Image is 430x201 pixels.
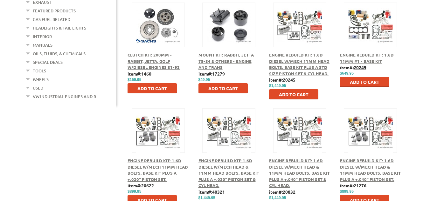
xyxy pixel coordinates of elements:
span: $899.95 [340,189,354,194]
span: Add to Cart [279,91,309,97]
a: Gas Fuel Related [33,15,70,23]
u: 20622 [141,183,154,188]
a: Engine Rebuild Kit: 1.6D Diesel w/Mech Head & 11mm Head Bolts. Base Kit plus a +.040" Piston set ... [269,158,330,188]
b: item#: [269,77,295,83]
a: Tools [33,67,46,75]
u: 20245 [283,77,295,83]
a: Mount Kit: Rabbit, Jetta 78-84 & Others - Engine and Trans [198,52,254,70]
b: item#: [269,189,295,195]
a: Used [33,84,43,92]
a: Wheels [33,75,49,84]
span: Add to Cart [208,85,238,91]
span: Add to Cart [137,85,167,91]
u: 1460 [141,71,151,77]
u: 17279 [212,71,225,77]
b: item#: [198,71,225,77]
a: Engine Rebuild Kit: 1.6D Diesel w/Mech Head & 11mm Head Bolts. Base Kit plus a +.020" Piston set ... [198,158,259,188]
a: Clutch Kit: 200mm - Rabbit, Jetta, Golf w/Diesel engines 81-92 [128,52,180,70]
a: Interior [33,32,52,41]
a: Headlights & Tail Lights [33,24,86,32]
b: item#: [340,183,366,188]
button: Add to Cart [269,89,318,99]
button: Add to Cart [198,83,248,93]
u: 20249 [354,64,366,70]
u: 21276 [354,183,366,188]
span: $1,449.95 [269,84,286,88]
span: Add to Cart [350,79,379,85]
a: Special Deals [33,58,63,66]
a: Oils, Fluids, & Chemicals [33,50,86,58]
a: Featured Products [33,7,76,15]
a: VW Industrial Engines and R... [33,92,99,101]
span: $1,449.95 [269,196,286,200]
b: item#: [128,71,151,77]
button: Add to Cart [340,77,389,87]
span: $159.95 [128,77,141,82]
span: $899.95 [128,189,141,194]
u: 20832 [283,189,295,195]
a: Engine Rebuild Kit: 1.6D Diesel w/Mech Head & 11mm Head Bolts. Base Kit plus a +.040" Piston set. [340,158,401,182]
b: item#: [198,189,225,195]
span: $49.95 [198,77,210,82]
u: 40321 [212,189,225,195]
span: $649.95 [340,71,354,76]
a: Engine Rebuild Kit: 1.6D 11mm #1 - Base Kit [340,52,394,64]
a: Engine Rebuild Kit: 1.6D Diesel w/Mech 11mm Head Bolts. Base Kit plus a std size Piston set & Cyl... [269,52,329,76]
a: Engine Rebuild Kit: 1.6D Diesel w/Mech 11mm Head Bolts. Base kit plus a +.020" Piston set. [128,158,188,182]
span: $1,449.95 [198,196,215,200]
b: item#: [340,64,366,70]
a: Manuals [33,41,52,49]
button: Add to Cart [128,83,177,93]
b: item#: [128,183,154,188]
